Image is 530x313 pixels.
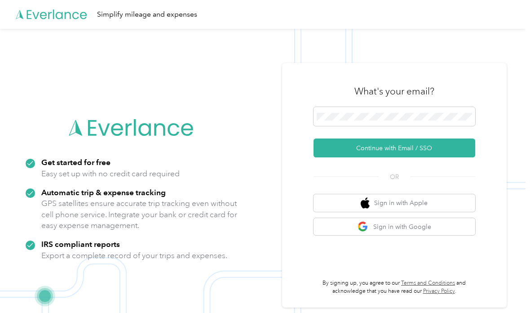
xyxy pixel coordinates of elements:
a: Privacy Policy [423,288,455,295]
strong: Get started for free [41,157,110,167]
span: OR [379,172,410,182]
a: Terms and Conditions [401,280,455,286]
strong: IRS compliant reports [41,239,120,249]
p: Export a complete record of your trips and expenses. [41,250,227,261]
p: Easy set up with no credit card required [41,168,180,179]
img: apple logo [361,197,370,209]
div: Simplify mileage and expenses [97,9,197,20]
img: google logo [358,221,369,233]
button: apple logoSign in with Apple [314,194,475,212]
h3: What's your email? [354,85,434,98]
strong: Automatic trip & expense tracking [41,188,166,197]
button: google logoSign in with Google [314,218,475,236]
p: By signing up, you agree to our and acknowledge that you have read our . [314,279,475,295]
button: Continue with Email / SSO [314,139,475,157]
p: GPS satellites ensure accurate trip tracking even without cell phone service. Integrate your bank... [41,198,238,231]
